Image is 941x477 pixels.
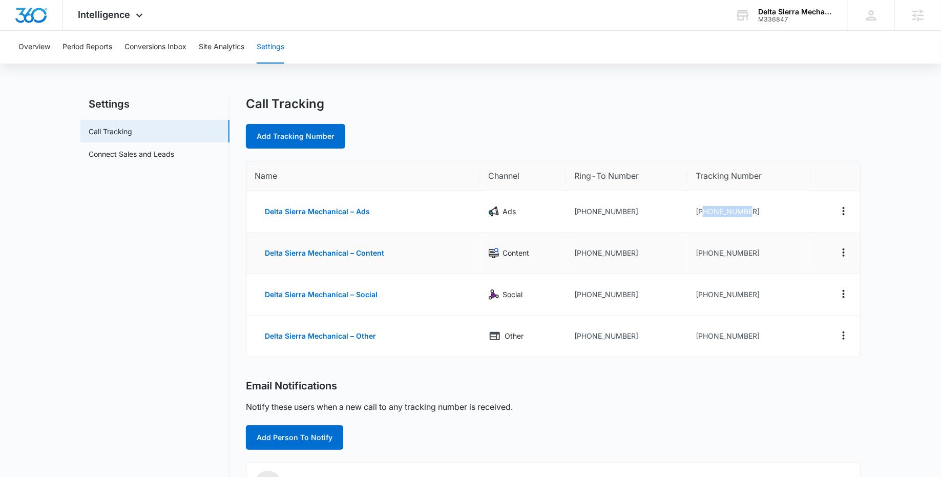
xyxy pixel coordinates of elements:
[27,27,113,35] div: Domain: [DOMAIN_NAME]
[62,31,112,64] button: Period Reports
[489,248,499,258] img: Content
[246,124,345,149] a: Add Tracking Number
[102,59,110,68] img: tab_keywords_by_traffic_grey.svg
[687,233,811,274] td: [PHONE_NUMBER]
[29,16,50,25] div: v 4.0.25
[89,149,174,159] a: Connect Sales and Leads
[503,247,530,259] p: Content
[566,191,687,233] td: [PHONE_NUMBER]
[89,126,132,137] a: Call Tracking
[687,161,811,191] th: Tracking Number
[255,324,386,348] button: Delta Sierra Mechanical – Other
[124,31,186,64] button: Conversions Inbox
[16,27,25,35] img: website_grey.svg
[489,206,499,217] img: Ads
[246,380,337,392] h2: Email Notifications
[566,316,687,357] td: [PHONE_NUMBER]
[199,31,244,64] button: Site Analytics
[255,199,380,224] button: Delta Sierra Mechanical – Ads
[835,286,852,302] button: Actions
[257,31,284,64] button: Settings
[566,161,687,191] th: Ring-To Number
[39,60,92,67] div: Domain Overview
[255,241,394,265] button: Delta Sierra Mechanical – Content
[246,425,343,450] button: Add Person To Notify
[503,289,523,300] p: Social
[113,60,173,67] div: Keywords by Traffic
[758,16,833,23] div: account id
[255,282,388,307] button: Delta Sierra Mechanical – Social
[687,316,811,357] td: [PHONE_NUMBER]
[503,206,516,217] p: Ads
[246,161,480,191] th: Name
[505,330,524,342] p: Other
[758,8,833,16] div: account name
[566,274,687,316] td: [PHONE_NUMBER]
[566,233,687,274] td: [PHONE_NUMBER]
[835,203,852,219] button: Actions
[687,274,811,316] td: [PHONE_NUMBER]
[835,244,852,261] button: Actions
[246,96,324,112] h1: Call Tracking
[687,191,811,233] td: [PHONE_NUMBER]
[480,161,567,191] th: Channel
[835,327,852,344] button: Actions
[18,31,50,64] button: Overview
[80,96,229,112] h2: Settings
[78,9,131,20] span: Intelligence
[28,59,36,68] img: tab_domain_overview_orange.svg
[16,16,25,25] img: logo_orange.svg
[489,289,499,300] img: Social
[246,401,513,413] p: Notify these users when a new call to any tracking number is received.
